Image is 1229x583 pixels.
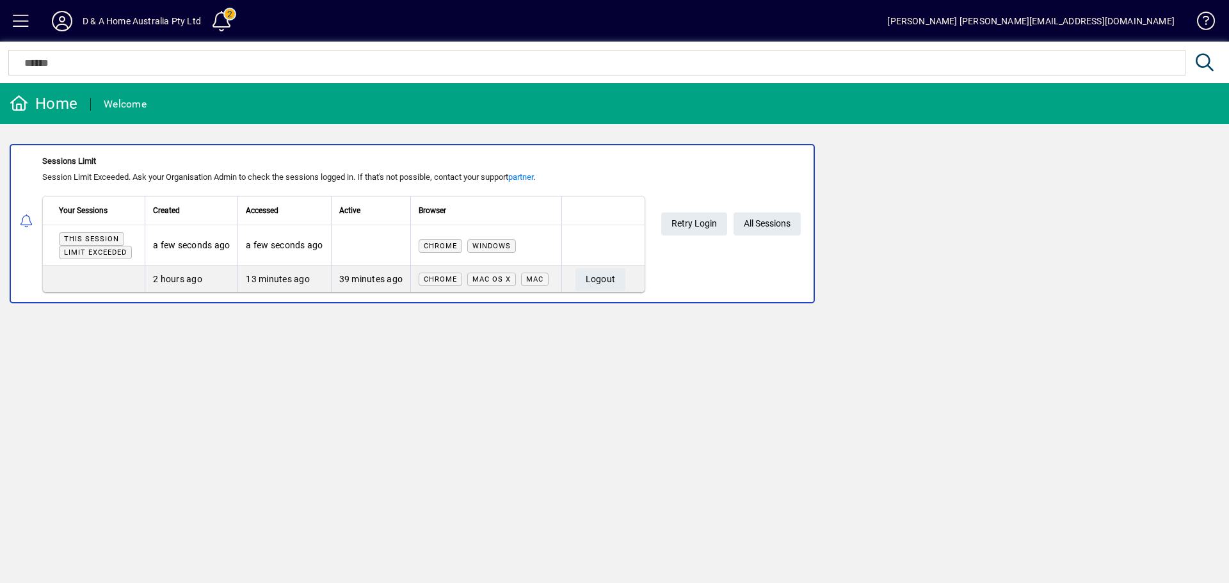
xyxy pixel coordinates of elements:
span: Your Sessions [59,204,108,218]
div: Session Limit Exceeded. Ask your Organisation Admin to check the sessions logged in. If that's no... [42,171,645,184]
div: [PERSON_NAME] [PERSON_NAME][EMAIL_ADDRESS][DOMAIN_NAME] [887,11,1175,31]
span: Retry Login [671,213,717,234]
span: Logout [586,269,616,290]
span: Chrome [424,242,457,250]
span: Mac OS X [472,275,511,284]
td: 13 minutes ago [237,266,330,292]
div: Home [10,93,77,114]
span: Chrome [424,275,457,284]
button: Retry Login [661,212,727,236]
div: D & A Home Australia Pty Ltd [83,11,201,31]
a: partner [508,172,533,182]
td: a few seconds ago [237,225,330,266]
span: Active [339,204,360,218]
span: Browser [419,204,446,218]
span: Windows [472,242,511,250]
span: Created [153,204,180,218]
span: Limit exceeded [64,248,127,257]
button: Logout [575,268,626,291]
span: Mac [526,275,543,284]
a: All Sessions [734,212,801,236]
a: Knowledge Base [1187,3,1213,44]
span: This session [64,235,119,243]
div: Sessions Limit [42,155,645,168]
button: Profile [42,10,83,33]
span: Accessed [246,204,278,218]
td: a few seconds ago [145,225,237,266]
td: 39 minutes ago [331,266,411,292]
td: 2 hours ago [145,266,237,292]
div: Welcome [104,94,147,115]
span: All Sessions [744,213,791,234]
